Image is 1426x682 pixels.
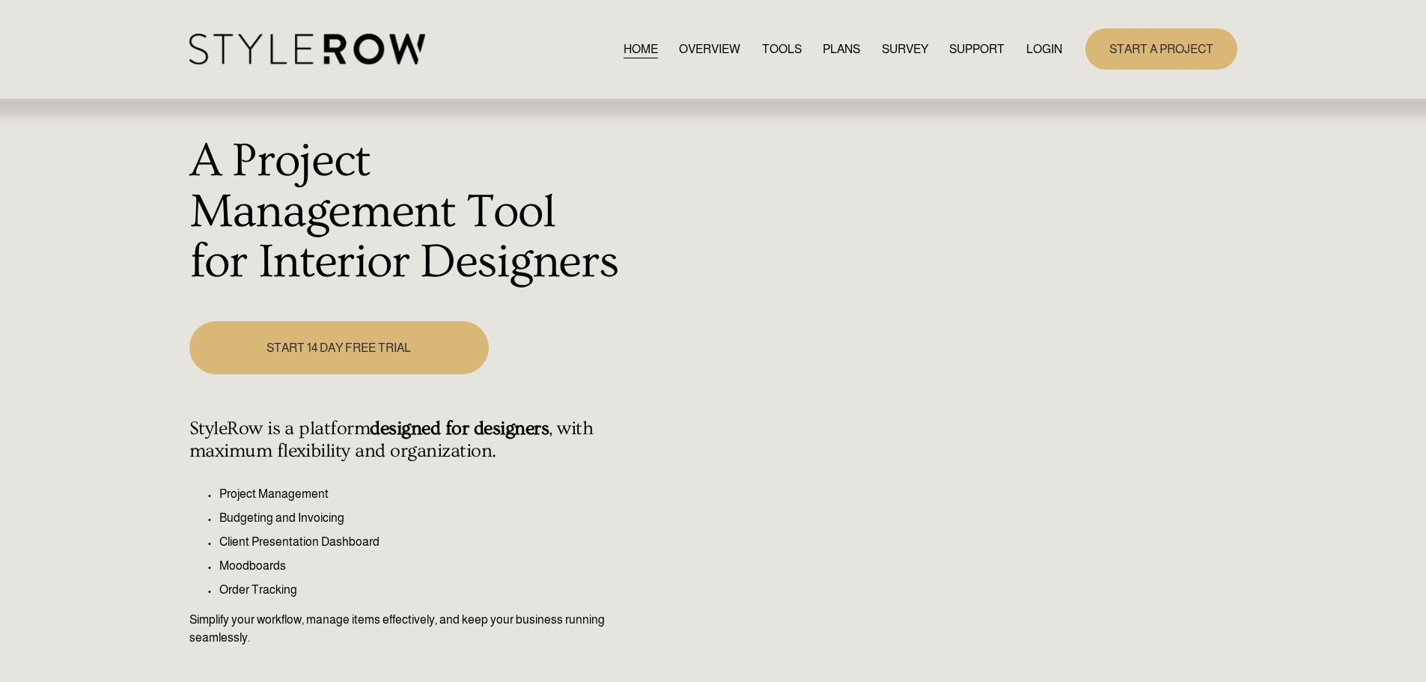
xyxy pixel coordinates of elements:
a: HOME [624,39,658,59]
p: Simplify your workflow, manage items effectively, and keep your business running seamlessly. [189,611,621,647]
h4: StyleRow is a platform , with maximum flexibility and organization. [189,418,621,463]
p: Moodboards [219,557,621,575]
p: Order Tracking [219,581,621,599]
p: Project Management [219,485,621,503]
a: START 14 DAY FREE TRIAL [189,321,489,374]
a: PLANS [823,39,860,59]
a: START A PROJECT [1085,28,1237,70]
p: Budgeting and Invoicing [219,509,621,527]
img: StyleRow [189,34,425,64]
h1: A Project Management Tool for Interior Designers [189,136,621,288]
a: TOOLS [762,39,802,59]
a: OVERVIEW [679,39,740,59]
p: Client Presentation Dashboard [219,533,621,551]
a: SURVEY [882,39,928,59]
a: LOGIN [1026,39,1062,59]
strong: designed for designers [370,418,549,439]
span: SUPPORT [949,40,1005,58]
a: folder dropdown [949,39,1005,59]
